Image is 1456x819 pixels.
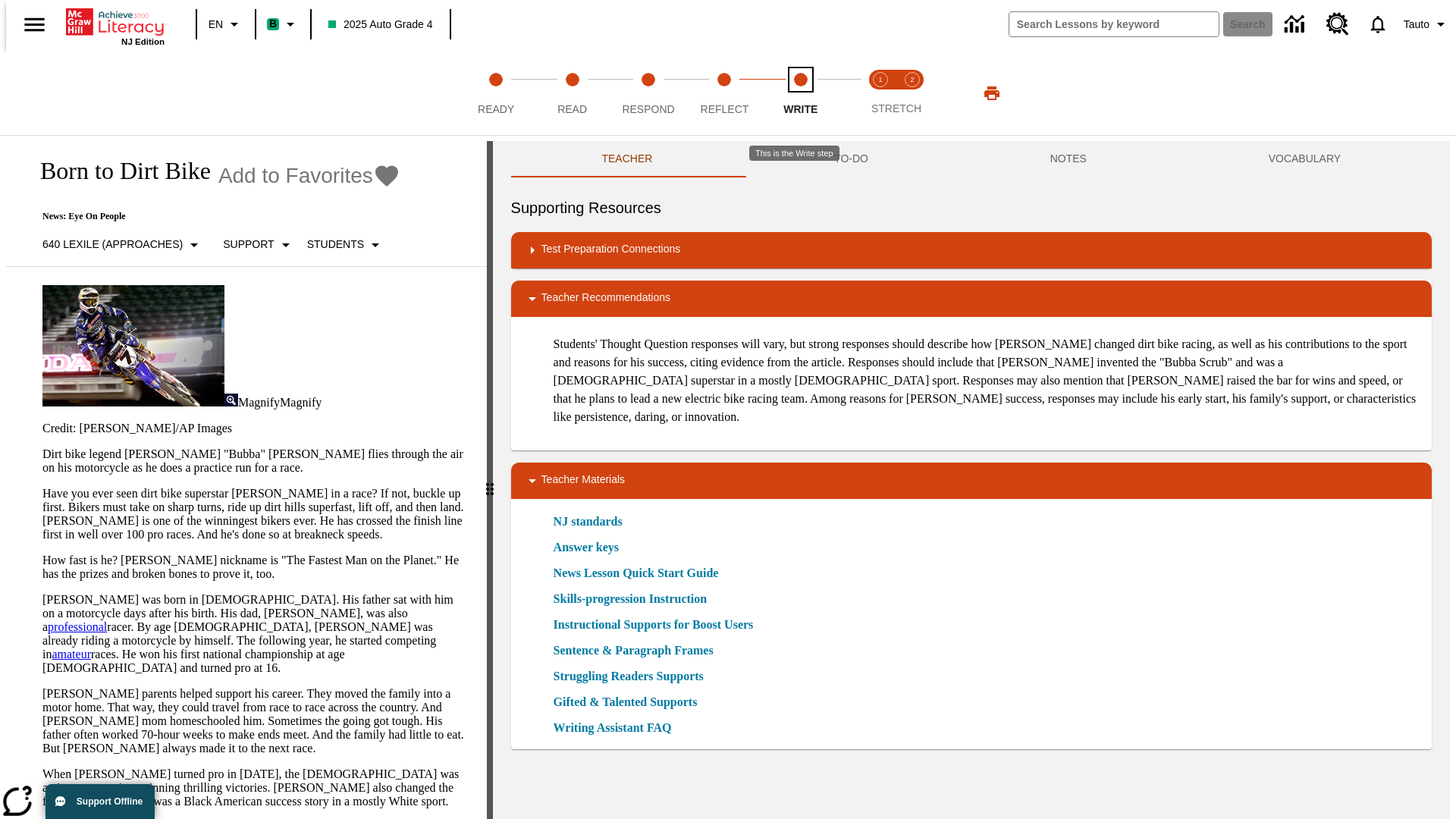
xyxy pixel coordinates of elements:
img: Magnify [224,394,238,406]
p: Teacher Materials [541,472,626,490]
p: Support [223,237,274,253]
text: 1 [878,76,882,83]
button: Language: EN, Select a language [202,11,250,38]
button: Teacher [511,141,744,177]
button: Add to Favorites - Born to Dirt Bike [218,162,400,189]
a: Sentence & Paragraph Frames, Will open in new browser window or tab [554,642,714,660]
a: News Lesson Quick Start Guide, Will open in new browser window or tab [554,564,719,582]
span: Magnify [280,396,322,409]
a: Skills-progression Instruction, Will open in new browser window or tab [554,590,708,608]
p: 640 Lexile (Approaches) [42,237,183,253]
button: NOTES [959,141,1178,177]
span: Write [783,103,817,115]
span: EN [209,17,223,33]
a: amateur [52,648,91,661]
span: Read [557,103,587,115]
div: This is the Write step [749,146,839,161]
a: Answer keys, Will open in new browser window or tab [554,538,619,557]
div: Teacher Materials [511,463,1432,499]
span: Magnify [238,396,280,409]
a: NJ standards [554,513,632,531]
h6: Supporting Resources [511,196,1432,220]
span: Add to Favorites [218,164,373,188]
div: Teacher Recommendations [511,281,1432,317]
span: Respond [622,103,674,115]
div: Test Preparation Connections [511,232,1432,268]
p: Dirt bike legend [PERSON_NAME] "Bubba" [PERSON_NAME] flies through the air on his motorcycle as h... [42,447,469,475]
div: reading [6,141,487,811]
input: search field [1009,12,1219,36]
text: 2 [910,76,914,83]
a: Notifications [1358,5,1398,44]
span: Reflect [701,103,749,115]
p: How fast is he? [PERSON_NAME] nickname is "The Fastest Man on the Planet." He has the prizes and ... [42,554,469,581]
button: Reflect step 4 of 5 [680,52,768,135]
span: Support Offline [77,796,143,807]
span: NJ Edition [121,37,165,46]
h1: Born to Dirt Bike [24,157,211,185]
button: Scaffolds, Support [217,231,300,259]
span: STRETCH [871,102,921,115]
p: [PERSON_NAME] was born in [DEMOGRAPHIC_DATA]. His father sat with him on a motorcycle days after ... [42,593,469,675]
a: Instructional Supports for Boost Users, Will open in new browser window or tab [554,616,754,634]
p: Students [307,237,364,253]
img: Motocross racer James Stewart flies through the air on his dirt bike. [42,285,224,406]
button: Support Offline [45,784,155,819]
button: VOCABULARY [1178,141,1432,177]
div: Press Enter or Spacebar and then press right and left arrow keys to move the slider [487,141,493,819]
button: Ready step 1 of 5 [452,52,540,135]
button: Boost Class color is mint green. Change class color [261,11,306,38]
p: News: Eye On People [24,211,400,222]
p: When [PERSON_NAME] turned pro in [DATE], the [DEMOGRAPHIC_DATA] was an instant , winning thrillin... [42,767,469,808]
span: B [269,14,277,33]
p: Test Preparation Connections [541,241,681,259]
button: Read step 2 of 5 [528,52,616,135]
a: Data Center [1276,4,1317,45]
button: TO-DO [743,141,959,177]
button: Stretch Respond step 2 of 2 [890,52,934,135]
button: Profile/Settings [1398,11,1456,38]
span: Ready [478,103,514,115]
button: Select Student [301,231,391,259]
a: Gifted & Talented Supports [554,693,707,711]
button: Select Lexile, 640 Lexile (Approaches) [36,231,209,259]
button: Open side menu [12,2,57,47]
a: Struggling Readers Supports [554,667,713,686]
button: Print [968,80,1016,107]
div: Instructional Panel Tabs [511,141,1432,177]
span: 2025 Auto Grade 4 [328,17,433,33]
p: [PERSON_NAME] parents helped support his career. They moved the family into a motor home. That wa... [42,687,469,755]
a: sensation [89,781,135,794]
span: Tauto [1404,17,1429,33]
button: Stretch Read step 1 of 2 [858,52,902,135]
a: Writing Assistant FAQ [554,719,681,737]
p: Credit: [PERSON_NAME]/AP Images [42,422,469,435]
a: professional [48,620,107,633]
div: Home [66,5,165,46]
button: Respond step 3 of 5 [604,52,692,135]
p: Teacher Recommendations [541,290,670,308]
button: Write step 5 of 5 [757,52,845,135]
div: activity [493,141,1450,819]
a: Resource Center, Will open in new tab [1317,4,1358,45]
p: Students' Thought Question responses will vary, but strong responses should describe how [PERSON_... [554,335,1420,426]
p: Have you ever seen dirt bike superstar [PERSON_NAME] in a race? If not, buckle up first. Bikers m... [42,487,469,541]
